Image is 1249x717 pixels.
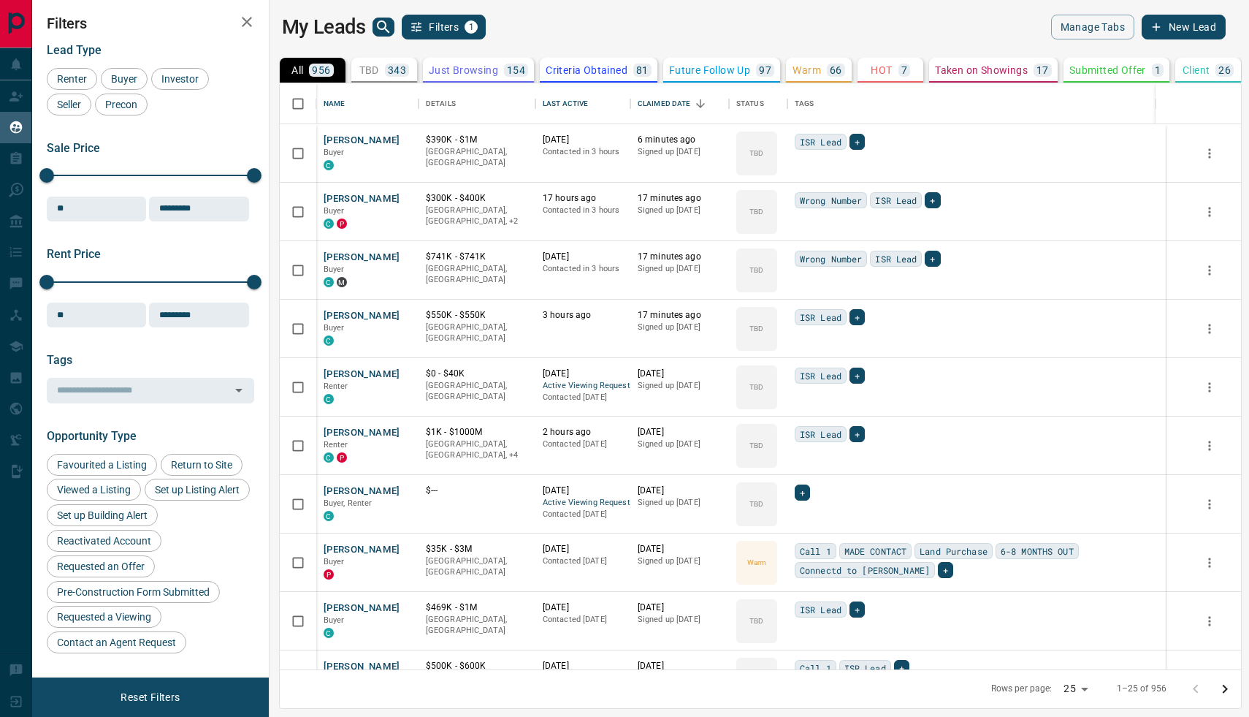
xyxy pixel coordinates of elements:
[638,322,722,333] p: Signed up [DATE]
[324,160,334,170] div: condos.ca
[324,394,334,404] div: condos.ca
[426,251,528,263] p: $741K - $741K
[47,454,157,476] div: Favourited a Listing
[419,83,535,124] div: Details
[95,94,148,115] div: Precon
[938,562,953,578] div: +
[729,83,787,124] div: Status
[1001,544,1074,558] span: 6-8 MONTHS OUT
[543,134,623,146] p: [DATE]
[52,509,153,521] span: Set up Building Alert
[943,563,948,577] span: +
[638,485,722,497] p: [DATE]
[543,146,623,158] p: Contacted in 3 hours
[1058,678,1093,699] div: 25
[638,426,722,439] p: [DATE]
[52,484,136,496] span: Viewed a Listing
[543,392,623,403] p: Contacted [DATE]
[1036,65,1049,75] p: 17
[426,602,528,614] p: $469K - $1M
[638,543,722,555] p: [DATE]
[47,247,101,261] span: Rent Price
[1199,435,1221,457] button: more
[52,535,156,547] span: Reactivated Account
[101,68,148,90] div: Buyer
[1142,15,1226,39] button: New Lead
[543,251,623,263] p: [DATE]
[543,368,623,380] p: [DATE]
[47,504,158,526] div: Set up Building Alert
[324,265,345,274] span: Buyer
[638,192,722,205] p: 17 minutes ago
[899,661,904,675] span: +
[546,65,627,75] p: Criteria Obtained
[543,192,623,205] p: 17 hours ago
[795,485,810,501] div: +
[638,439,722,450] p: Signed up [DATE]
[930,251,935,266] span: +
[1117,683,1166,695] p: 1–25 of 956
[324,206,345,216] span: Buyer
[787,83,1167,124] div: Tags
[426,205,528,227] p: West End, Toronto
[426,485,528,497] p: $---
[849,426,865,442] div: +
[543,509,623,520] p: Contacted [DATE]
[47,141,100,155] span: Sale Price
[426,192,528,205] p: $300K - $400K
[800,368,841,383] span: ISR Lead
[47,555,155,577] div: Requested an Offer
[638,368,722,380] p: [DATE]
[638,660,722,672] p: [DATE]
[543,602,623,614] p: [DATE]
[800,310,841,325] span: ISR Lead
[543,497,623,509] span: Active Viewing Request
[849,602,865,618] div: +
[638,251,722,263] p: 17 minutes ago
[426,614,528,637] p: [GEOGRAPHIC_DATA], [GEOGRAPHIC_DATA]
[324,335,334,346] div: condos.ca
[849,309,865,325] div: +
[1051,15,1134,39] button: Manage Tabs
[47,606,161,628] div: Requested a Viewing
[690,94,711,114] button: Sort
[47,479,141,501] div: Viewed a Listing
[507,65,525,75] p: 154
[466,22,476,32] span: 1
[324,569,334,580] div: property.ca
[52,561,150,572] span: Requested an Offer
[337,219,347,229] div: property.ca
[426,322,528,344] p: [GEOGRAPHIC_DATA], [GEOGRAPHIC_DATA]
[855,368,860,383] span: +
[388,65,406,75] p: 343
[47,43,102,57] span: Lead Type
[800,193,863,208] span: Wrong Number
[749,440,763,451] p: TBD
[736,83,764,124] div: Status
[800,251,863,266] span: Wrong Number
[830,65,842,75] p: 66
[156,73,204,85] span: Investor
[638,602,722,614] p: [DATE]
[638,380,722,392] p: Signed up [DATE]
[1199,669,1221,691] button: more
[359,65,379,75] p: TBD
[426,146,528,169] p: [GEOGRAPHIC_DATA], [GEOGRAPHIC_DATA]
[638,134,722,146] p: 6 minutes ago
[161,454,242,476] div: Return to Site
[875,251,917,266] span: ISR Lead
[543,485,623,497] p: [DATE]
[800,427,841,441] span: ISR Lead
[324,602,400,615] button: [PERSON_NAME]
[855,602,860,617] span: +
[47,68,97,90] div: Renter
[1199,493,1221,515] button: more
[324,511,334,521] div: condos.ca
[759,65,771,75] p: 97
[324,148,345,157] span: Buyer
[312,65,330,75] p: 956
[638,555,722,567] p: Signed up [DATE]
[316,83,419,124] div: Name
[429,65,498,75] p: Just Browsing
[426,368,528,380] p: $0 - $40K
